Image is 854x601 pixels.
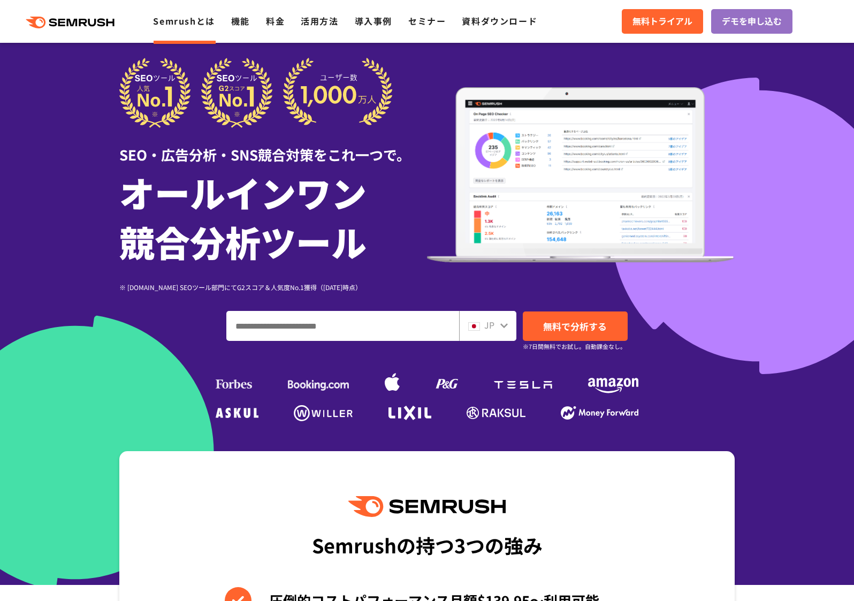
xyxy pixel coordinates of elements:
img: Semrush [348,496,506,517]
a: デモを申し込む [711,9,792,34]
div: SEO・広告分析・SNS競合対策をこれ一つで。 [119,128,427,165]
a: 活用方法 [301,14,338,27]
h1: オールインワン 競合分析ツール [119,168,427,266]
div: Semrushの持つ3つの強み [312,525,543,565]
input: ドメイン、キーワードまたはURLを入力してください [227,311,459,340]
a: 資料ダウンロード [462,14,537,27]
span: 無料で分析する [543,319,607,333]
a: セミナー [408,14,446,27]
small: ※7日間無料でお試し。自動課金なし。 [523,341,626,352]
a: 機能 [231,14,250,27]
span: デモを申し込む [722,14,782,28]
a: Semrushとは [153,14,215,27]
span: 無料トライアル [632,14,692,28]
a: 導入事例 [355,14,392,27]
div: ※ [DOMAIN_NAME] SEOツール部門にてG2スコア＆人気度No.1獲得（[DATE]時点） [119,282,427,292]
span: JP [484,318,494,331]
a: 料金 [266,14,285,27]
a: 無料トライアル [622,9,703,34]
a: 無料で分析する [523,311,628,341]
